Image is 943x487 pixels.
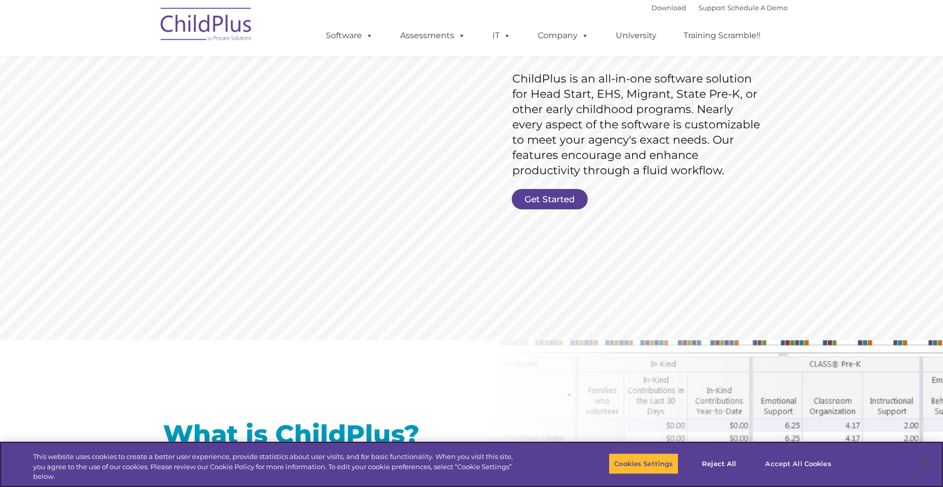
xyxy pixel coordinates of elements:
a: University [606,25,667,46]
a: Training Scramble!! [673,25,771,46]
a: Software [316,25,383,46]
div: This website uses cookies to create a better user experience, provide statistics about user visit... [33,452,519,482]
h1: What is ChildPlus? [163,422,464,447]
a: IT [482,25,521,46]
rs-layer: ChildPlus is an all-in-one software solution for Head Start, EHS, Migrant, State Pre-K, or other ... [512,71,765,178]
a: Assessments [390,25,476,46]
button: Close [915,452,938,475]
button: Accept All Cookies [759,453,836,474]
font: | [651,4,788,12]
a: Schedule A Demo [727,4,788,12]
img: ChildPlus by Procare Solutions [155,1,257,51]
a: Support [698,4,725,12]
a: Get Started [512,189,588,209]
a: Company [528,25,599,46]
a: Download [651,4,686,12]
button: Reject All [687,453,751,474]
button: Cookies Settings [609,453,678,474]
